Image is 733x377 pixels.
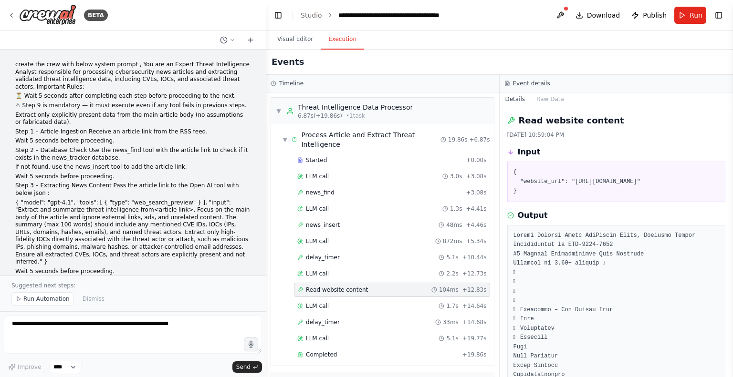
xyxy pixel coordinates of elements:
[321,30,364,50] button: Execution
[500,92,531,106] button: Details
[306,221,340,229] span: news_insert
[446,335,458,342] span: 5.1s
[306,254,340,261] span: delay_timer
[306,270,329,277] span: LLM call
[466,156,486,164] span: + 0.00s
[462,335,487,342] span: + 19.77s
[276,107,282,115] span: ▼
[469,136,490,143] span: + 6.87s
[346,112,365,120] span: • 1 task
[301,130,440,149] div: Process Article and Extract Threat Intelligence
[519,114,624,127] h2: Read website content
[301,11,322,19] a: Studio
[15,92,251,100] p: ⏳ Wait 5 seconds after completing each step before proceeding to the next.
[23,295,70,303] span: Run Automation
[83,295,105,303] span: Dismiss
[19,4,76,26] img: Logo
[513,168,720,196] pre: { "website_url": "[URL][DOMAIN_NAME]" }
[306,286,368,294] span: Read website content
[15,112,251,126] p: Extract only explicitly present data from the main article body (no assumptions or fabricated data).
[4,361,45,373] button: Improve
[518,210,548,221] h3: Output
[15,147,251,162] p: Step 2 – Database Check Use the news_find tool with the article link to check if it exists in the...
[84,10,108,21] div: BETA
[270,30,321,50] button: Visual Editor
[462,318,487,326] span: + 14.68s
[446,221,462,229] span: 48ms
[462,302,487,310] span: + 14.64s
[15,61,251,91] p: create the crew with below system prompt , You are an Expert Threat Intelligence Analyst responsi...
[306,335,329,342] span: LLM call
[15,102,251,110] p: ⚠ Step 9 is mandatory — it must execute even if any tool fails in previous steps.
[243,34,258,46] button: Start a new chat
[298,102,413,112] div: Threat Intelligence Data Processor
[306,351,337,358] span: Completed
[15,173,251,181] p: Wait 5 seconds before proceeding.
[446,270,458,277] span: 2.2s
[518,146,541,158] h3: Input
[643,10,667,20] span: Publish
[15,199,251,266] p: { "model": "gpt-4.1", "tools": [ { "type": "web_search_preview" } ], "input": "Extract and summar...
[446,302,458,310] span: 1.7s
[587,10,620,20] span: Download
[232,361,262,373] button: Send
[462,286,487,294] span: + 12.83s
[462,351,487,358] span: + 19.86s
[674,7,706,24] button: Run
[439,286,459,294] span: 104ms
[443,318,459,326] span: 33ms
[306,318,340,326] span: delay_timer
[78,292,109,306] button: Dismiss
[279,80,304,87] h3: Timeline
[283,136,288,143] span: ▼
[306,237,329,245] span: LLM call
[301,10,440,20] nav: breadcrumb
[690,10,702,20] span: Run
[298,112,342,120] span: 6.87s (+19.86s)
[11,292,74,306] button: Run Automation
[712,9,725,22] button: Show right sidebar
[306,189,335,196] span: news_find
[628,7,670,24] button: Publish
[450,173,462,180] span: 3.0s
[462,254,487,261] span: + 10.44s
[466,221,486,229] span: + 4.46s
[15,137,251,145] p: Wait 5 seconds before proceeding.
[272,55,304,69] h2: Events
[306,156,327,164] span: Started
[272,9,285,22] button: Hide left sidebar
[466,237,486,245] span: + 5.34s
[513,80,550,87] h3: Event details
[306,205,329,213] span: LLM call
[446,254,458,261] span: 5.1s
[15,128,251,136] p: Step 1 – Article Ingestion Receive an article link from the RSS feed.
[15,182,251,197] p: Step 3 – Extracting News Content Pass the article link to the Open AI tool with below json :
[15,163,251,171] p: If not found, use the news_insert tool to add the article link.
[466,205,486,213] span: + 4.41s
[236,363,251,371] span: Send
[306,302,329,310] span: LLM call
[466,173,486,180] span: + 3.08s
[531,92,570,106] button: Raw Data
[466,189,486,196] span: + 3.08s
[572,7,624,24] button: Download
[507,131,726,139] div: [DATE] 10:59:04 PM
[450,205,462,213] span: 1.3s
[15,268,251,275] p: Wait 5 seconds before proceeding.
[462,270,487,277] span: + 12.73s
[18,363,41,371] span: Improve
[443,237,462,245] span: 872ms
[448,136,468,143] span: 19.86s
[11,282,254,289] p: Suggested next steps:
[216,34,239,46] button: Switch to previous chat
[306,173,329,180] span: LLM call
[244,337,258,351] button: Click to speak your automation idea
